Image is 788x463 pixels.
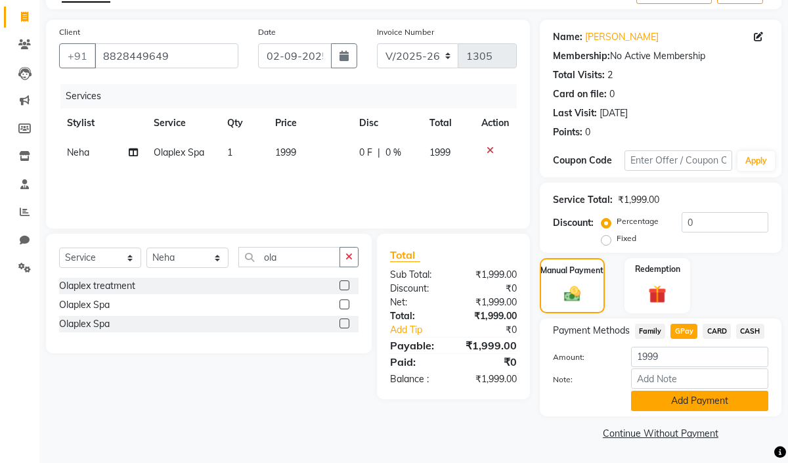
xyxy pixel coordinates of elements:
label: Invoice Number [377,26,434,38]
div: Services [60,84,527,108]
div: Total: [380,309,453,323]
span: Total [390,248,420,262]
span: CASH [736,324,764,339]
span: Family [635,324,666,339]
button: Apply [737,151,775,171]
input: Add Note [631,368,768,389]
div: ₹1,999.00 [453,296,526,309]
input: Enter Offer / Coupon Code [624,150,732,171]
span: 1999 [429,146,450,158]
label: Amount: [543,351,621,363]
div: Olaplex Spa [59,298,110,312]
div: Membership: [553,49,610,63]
div: Discount: [553,216,594,230]
div: 2 [607,68,613,82]
div: Points: [553,125,582,139]
label: Redemption [635,263,680,275]
div: 0 [609,87,615,101]
label: Note: [543,374,621,386]
div: Sub Total: [380,268,453,282]
div: ₹0 [453,354,526,370]
th: Total [422,108,473,138]
th: Disc [351,108,422,138]
div: Discount: [380,282,453,296]
div: Balance : [380,372,453,386]
span: 1 [227,146,232,158]
div: Last Visit: [553,106,597,120]
span: 0 % [385,146,401,160]
label: Manual Payment [540,265,603,276]
span: GPay [670,324,697,339]
div: Name: [553,30,582,44]
span: Payment Methods [553,324,630,338]
div: ₹0 [466,323,527,337]
th: Price [267,108,351,138]
a: [PERSON_NAME] [585,30,659,44]
th: Service [146,108,219,138]
img: _cash.svg [559,284,586,304]
button: +91 [59,43,96,68]
label: Client [59,26,80,38]
a: Continue Without Payment [542,427,779,441]
div: ₹1,999.00 [453,372,526,386]
div: Olaplex Spa [59,317,110,331]
span: 1999 [275,146,296,158]
input: Search or Scan [238,247,340,267]
div: Card on file: [553,87,607,101]
label: Date [258,26,276,38]
div: Coupon Code [553,154,624,167]
span: 0 F [359,146,372,160]
span: | [378,146,380,160]
img: _gift.svg [643,283,672,305]
div: Payable: [380,338,453,353]
button: Add Payment [631,391,768,411]
div: ₹1,999.00 [618,193,659,207]
input: Amount [631,347,768,367]
div: Service Total: [553,193,613,207]
label: Percentage [617,215,659,227]
div: ₹1,999.00 [453,268,526,282]
a: Add Tip [380,323,466,337]
div: Olaplex treatment [59,279,135,293]
div: Net: [380,296,453,309]
div: Total Visits: [553,68,605,82]
div: No Active Membership [553,49,768,63]
div: Paid: [380,354,453,370]
div: ₹0 [453,282,526,296]
input: Search by Name/Mobile/Email/Code [95,43,238,68]
span: Olaplex Spa [154,146,204,158]
span: Neha [67,146,89,158]
div: 0 [585,125,590,139]
th: Stylist [59,108,146,138]
div: ₹1,999.00 [453,309,526,323]
span: CARD [703,324,731,339]
label: Fixed [617,232,636,244]
th: Action [473,108,517,138]
div: [DATE] [600,106,628,120]
div: ₹1,999.00 [453,338,526,353]
th: Qty [219,108,268,138]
